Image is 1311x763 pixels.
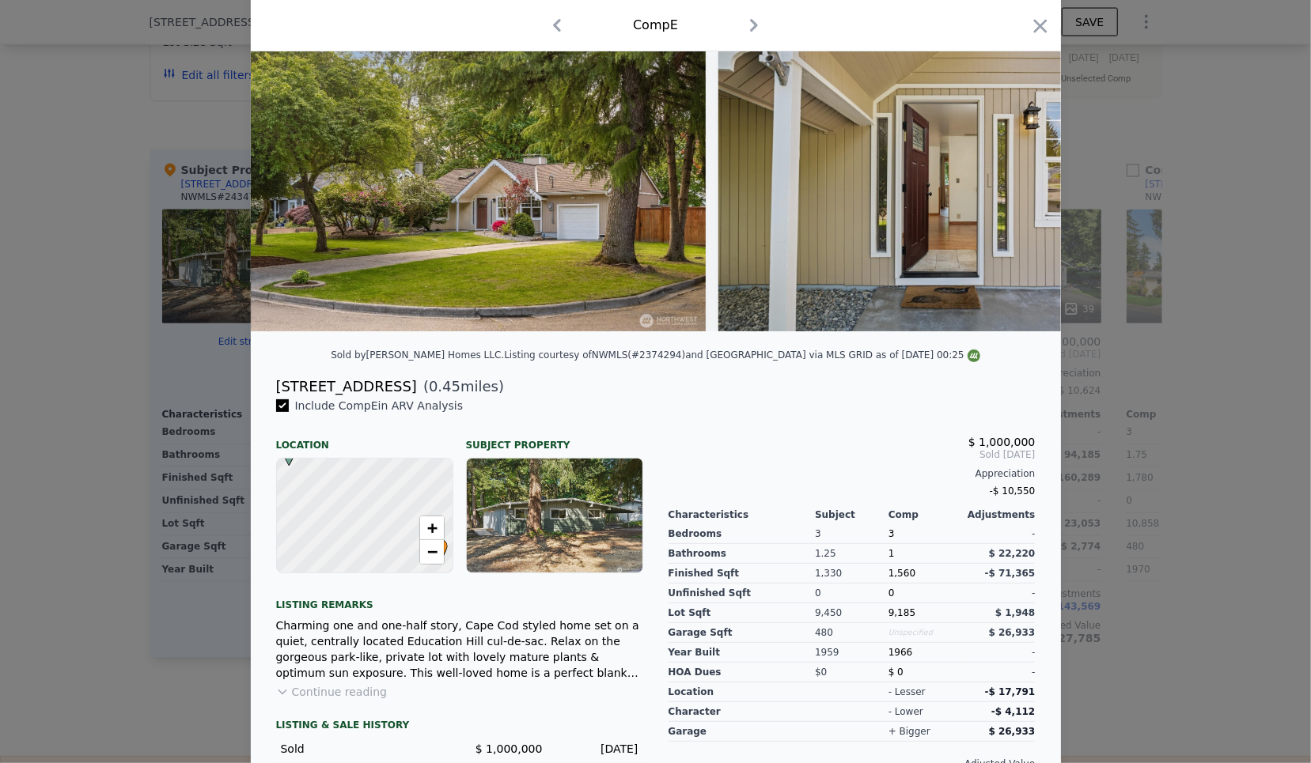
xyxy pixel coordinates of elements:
div: Comp E [633,16,678,35]
div: - [962,584,1036,603]
div: 480 [815,623,889,643]
div: location [669,682,816,702]
span: ( miles) [417,376,504,398]
div: Characteristics [669,508,816,521]
span: $ 1,000,000 [476,742,543,755]
span: $ 26,933 [989,726,1036,737]
div: Sold by [PERSON_NAME] Homes LLC . [331,349,504,361]
div: Unspecified [889,623,962,643]
a: Zoom out [420,540,444,564]
span: − [426,542,437,561]
div: 3 [815,524,889,544]
div: Charming one and one-half story, Cape Cod styled home set on a quiet, centrally located Education... [276,618,643,681]
div: Year Built [669,643,816,663]
div: garage [669,722,816,742]
div: Appreciation [669,467,1036,480]
button: Continue reading [276,684,388,700]
div: Subject Property [466,426,643,451]
div: Sold [281,741,447,757]
div: - [962,524,1036,544]
div: 1.25 [815,544,889,564]
span: Include Comp E in ARV Analysis [289,399,470,412]
img: NWMLS Logo [968,349,980,362]
div: 9,450 [815,603,889,623]
div: - [962,663,1036,682]
div: character [669,702,816,722]
div: [STREET_ADDRESS] [276,376,417,398]
span: $ 0 [889,667,904,678]
div: Finished Sqft [669,564,816,584]
div: Comp [889,508,962,521]
div: Lot Sqft [669,603,816,623]
div: Unfinished Sqft [669,584,816,603]
div: HOA Dues [669,663,816,682]
div: Listing remarks [276,586,643,611]
div: - lower [889,705,923,718]
div: Adjustments [962,508,1036,521]
span: -$ 17,791 [985,686,1036,697]
div: Bedrooms [669,524,816,544]
span: 9,185 [889,607,915,618]
div: $0 [815,663,889,682]
span: $ 26,933 [989,627,1036,638]
span: -$ 71,365 [985,568,1036,579]
span: $ 1,000,000 [968,436,1036,448]
div: - lesser [889,686,926,698]
div: 1,330 [815,564,889,584]
div: 1966 [889,643,962,663]
div: - [962,643,1036,663]
a: Zoom in [420,516,444,540]
span: Sold [DATE] [669,448,1036,461]
div: [DATE] [555,741,638,757]
span: 3 [889,528,895,539]
img: Property Img [251,28,707,331]
div: + bigger [889,725,930,738]
span: $ 22,220 [989,548,1036,559]
span: 0 [889,587,895,599]
div: Garage Sqft [669,623,816,643]
div: 1959 [815,643,889,663]
span: $ 1,948 [995,607,1035,618]
img: Property Img [718,28,1174,331]
div: Bathrooms [669,544,816,564]
div: 1 [889,544,962,564]
div: 0 [815,584,889,603]
div: Location [276,426,453,451]
div: Subject [815,508,889,521]
div: Listing courtesy of NWMLS (#2374294) and [GEOGRAPHIC_DATA] via MLS GRID as of [DATE] 00:25 [504,349,979,361]
span: -$ 10,550 [990,485,1036,497]
span: + [426,518,437,538]
span: -$ 4,112 [991,706,1035,717]
div: LISTING & SALE HISTORY [276,719,643,735]
span: 1,560 [889,568,915,579]
span: 0.45 [429,378,460,395]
